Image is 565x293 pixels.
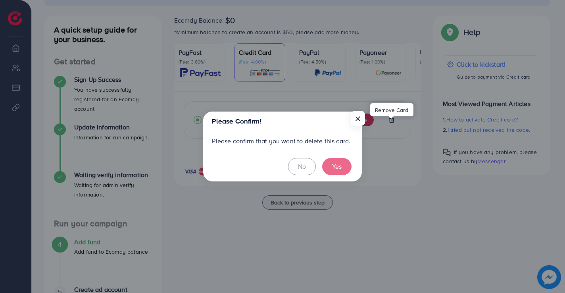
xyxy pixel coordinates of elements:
[288,158,316,175] button: No
[370,103,413,116] div: Remove Card
[212,116,261,126] h5: Please Confirm!
[203,131,362,151] div: Please confirm that you want to delete this card.
[322,158,352,175] button: Yes
[351,111,365,126] button: Close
